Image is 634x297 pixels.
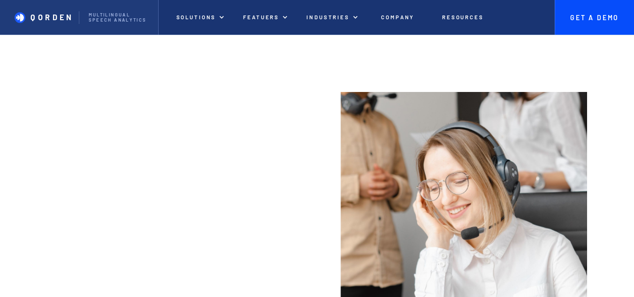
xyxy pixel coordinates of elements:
[31,13,74,22] p: QORDEN
[442,14,484,21] p: Resources
[176,14,216,21] p: Solutions
[306,14,349,21] p: Industries
[381,14,414,21] p: Company
[566,14,623,22] p: Get A Demo
[243,14,279,21] p: Featuers
[89,12,149,23] p: Multilingual Speech analytics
